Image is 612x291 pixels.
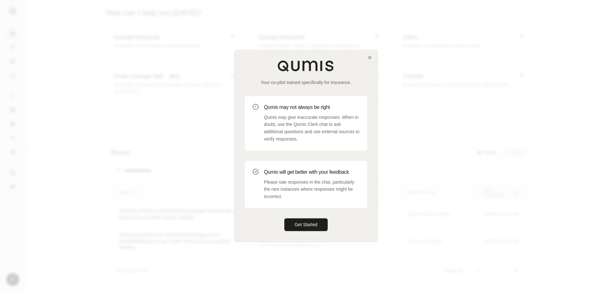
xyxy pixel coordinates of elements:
p: Your co-pilot trained specifically for insurance. [245,79,367,86]
img: Qumis Logo [277,60,335,72]
h3: Qumis will get better with your feedback [264,168,360,176]
button: Get Started [284,218,328,231]
p: Please rate responses in the chat, particularly the rare instances where responses might be incor... [264,179,360,200]
p: Qumis may give inaccurate responses. When in doubt, use the Qumis Clerk chat to ask additional qu... [264,114,360,143]
h3: Qumis may not always be right [264,103,360,111]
